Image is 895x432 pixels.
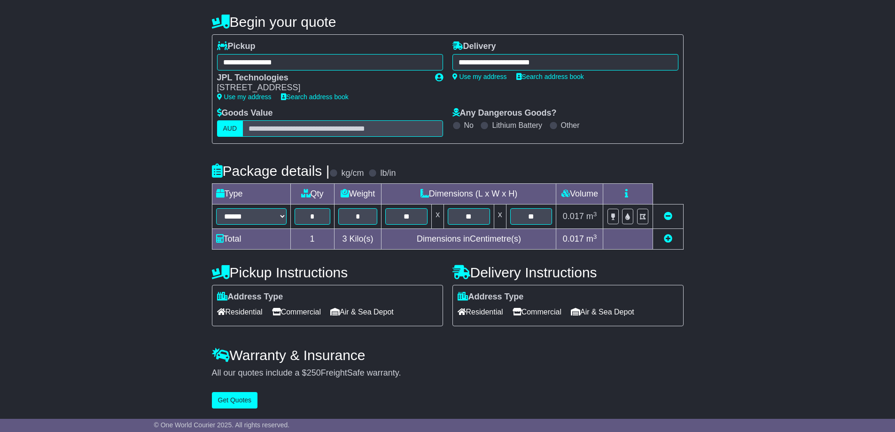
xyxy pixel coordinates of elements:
label: lb/in [380,168,396,179]
h4: Begin your quote [212,14,684,30]
div: [STREET_ADDRESS] [217,83,426,93]
span: Commercial [272,305,321,319]
span: 0.017 [563,234,584,243]
a: Remove this item [664,212,672,221]
a: Search address book [516,73,584,80]
a: Use my address [452,73,507,80]
td: Volume [556,184,603,204]
button: Get Quotes [212,392,258,408]
td: Dimensions (L x W x H) [381,184,556,204]
label: AUD [217,120,243,137]
span: Residential [217,305,263,319]
label: Goods Value [217,108,273,118]
a: Search address book [281,93,349,101]
td: Total [212,229,290,250]
sup: 3 [593,233,597,240]
td: x [432,204,444,229]
span: Air & Sea Depot [571,305,634,319]
label: Lithium Battery [492,121,542,130]
td: Kilo(s) [334,229,381,250]
td: x [494,204,506,229]
label: Address Type [458,292,524,302]
h4: Pickup Instructions [212,265,443,280]
span: m [586,234,597,243]
td: Dimensions in Centimetre(s) [381,229,556,250]
sup: 3 [593,211,597,218]
h4: Package details | [212,163,330,179]
div: All our quotes include a $ FreightSafe warranty. [212,368,684,378]
label: Delivery [452,41,496,52]
label: Pickup [217,41,256,52]
a: Use my address [217,93,272,101]
div: JPL Technologies [217,73,426,83]
span: Residential [458,305,503,319]
label: Any Dangerous Goods? [452,108,557,118]
label: Address Type [217,292,283,302]
span: Commercial [513,305,561,319]
span: Air & Sea Depot [330,305,394,319]
label: Other [561,121,580,130]
span: m [586,212,597,221]
label: kg/cm [341,168,364,179]
h4: Warranty & Insurance [212,347,684,363]
label: No [464,121,474,130]
span: 3 [342,234,347,243]
span: 0.017 [563,212,584,221]
a: Add new item [664,234,672,243]
span: 250 [307,368,321,377]
td: Weight [334,184,381,204]
td: Qty [290,184,334,204]
span: © One World Courier 2025. All rights reserved. [154,421,290,429]
td: Type [212,184,290,204]
td: 1 [290,229,334,250]
h4: Delivery Instructions [452,265,684,280]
